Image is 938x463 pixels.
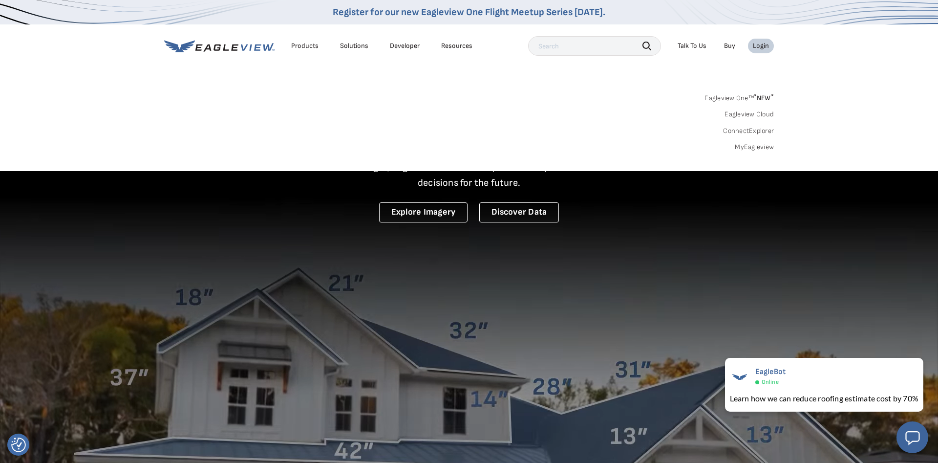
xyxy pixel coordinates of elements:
a: Discover Data [479,202,559,222]
div: Solutions [340,42,368,50]
a: Explore Imagery [379,202,468,222]
span: Online [762,378,779,386]
div: Products [291,42,319,50]
div: Talk To Us [678,42,706,50]
div: Resources [441,42,472,50]
a: MyEagleview [735,143,774,152]
div: Login [753,42,769,50]
a: Developer [390,42,420,50]
img: Revisit consent button [11,438,26,452]
img: EagleBot [730,367,749,387]
div: Learn how we can reduce roofing estimate cost by 70% [730,393,918,404]
a: Eagleview Cloud [725,110,774,119]
input: Search [528,36,661,56]
a: ConnectExplorer [723,127,774,135]
span: NEW [754,94,774,102]
a: Register for our new Eagleview One Flight Meetup Series [DATE]. [333,6,605,18]
button: Consent Preferences [11,438,26,452]
button: Open chat window [896,421,928,453]
a: Buy [724,42,735,50]
a: Eagleview One™*NEW* [704,91,774,102]
span: EagleBot [755,367,786,376]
